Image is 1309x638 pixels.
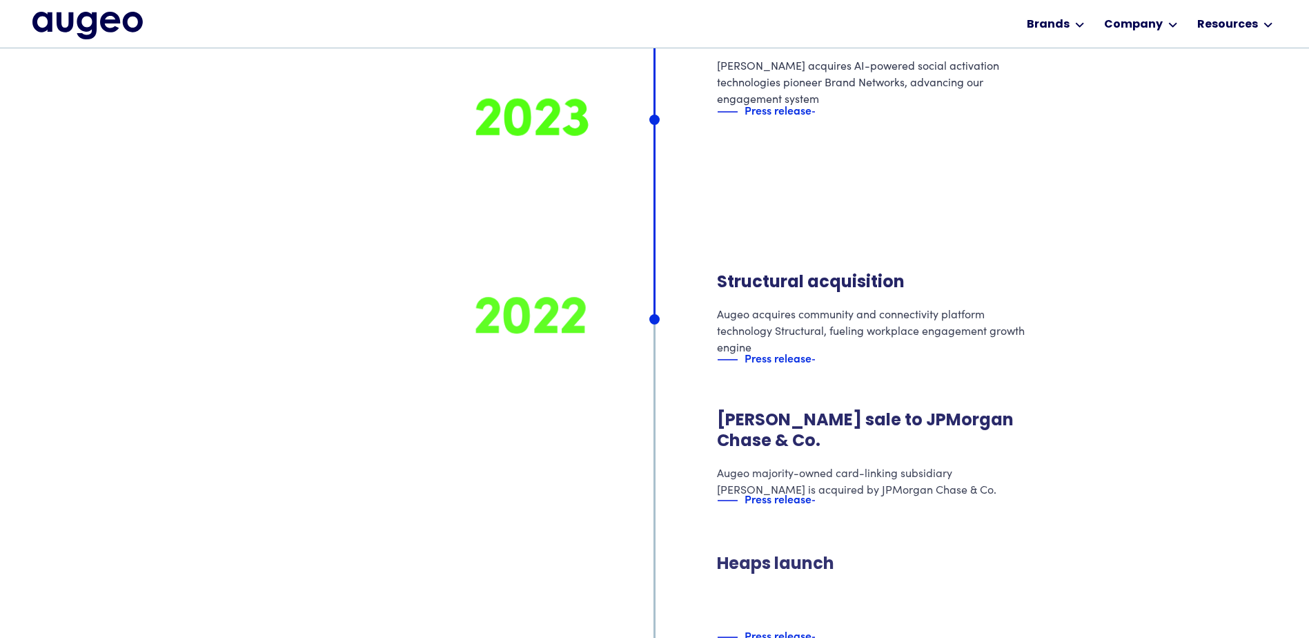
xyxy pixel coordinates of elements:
div: 2022 [274,289,587,349]
div: Company [1104,17,1163,33]
div: 2023 [271,91,590,152]
a: Blue decorative linePress releaseBlue text arrow [717,105,815,119]
div: Press release [745,490,811,507]
img: Blue decorative line [717,351,738,368]
a: Blue decorative linePress releaseBlue text arrow [717,352,815,367]
div: Press release [745,349,811,366]
a: Blue decorative linePress releaseBlue text arrow [717,493,815,507]
h3: Structural acquisition [717,273,1041,293]
h3: Heaps launch [717,554,1041,575]
div: Augeo acquires community and connectivity platform technology Structural, fueling workplace engag... [717,306,1041,356]
div: [PERSON_NAME] acquires AI-powered social activation technologies pioneer Brand Networks, advancin... [717,57,1041,106]
h3: [PERSON_NAME] sale to JPMorgan Chase & Co. [717,411,1041,452]
img: Blue decorative line [717,492,738,509]
img: Blue text arrow [811,351,832,368]
div: Brands [1027,17,1070,33]
div: Augeo majority-owned card-linking subsidiary [PERSON_NAME] is acquired by JPMorgan Chase & Co. [717,464,1041,497]
div: Resources [1197,17,1258,33]
div: Press release [745,101,811,118]
img: Blue text arrow [811,492,832,509]
a: home [32,12,143,39]
img: Blue decorative line [717,104,738,120]
img: Blue text arrow [811,104,832,120]
img: Augeo's full logo in midnight blue. [32,12,143,39]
